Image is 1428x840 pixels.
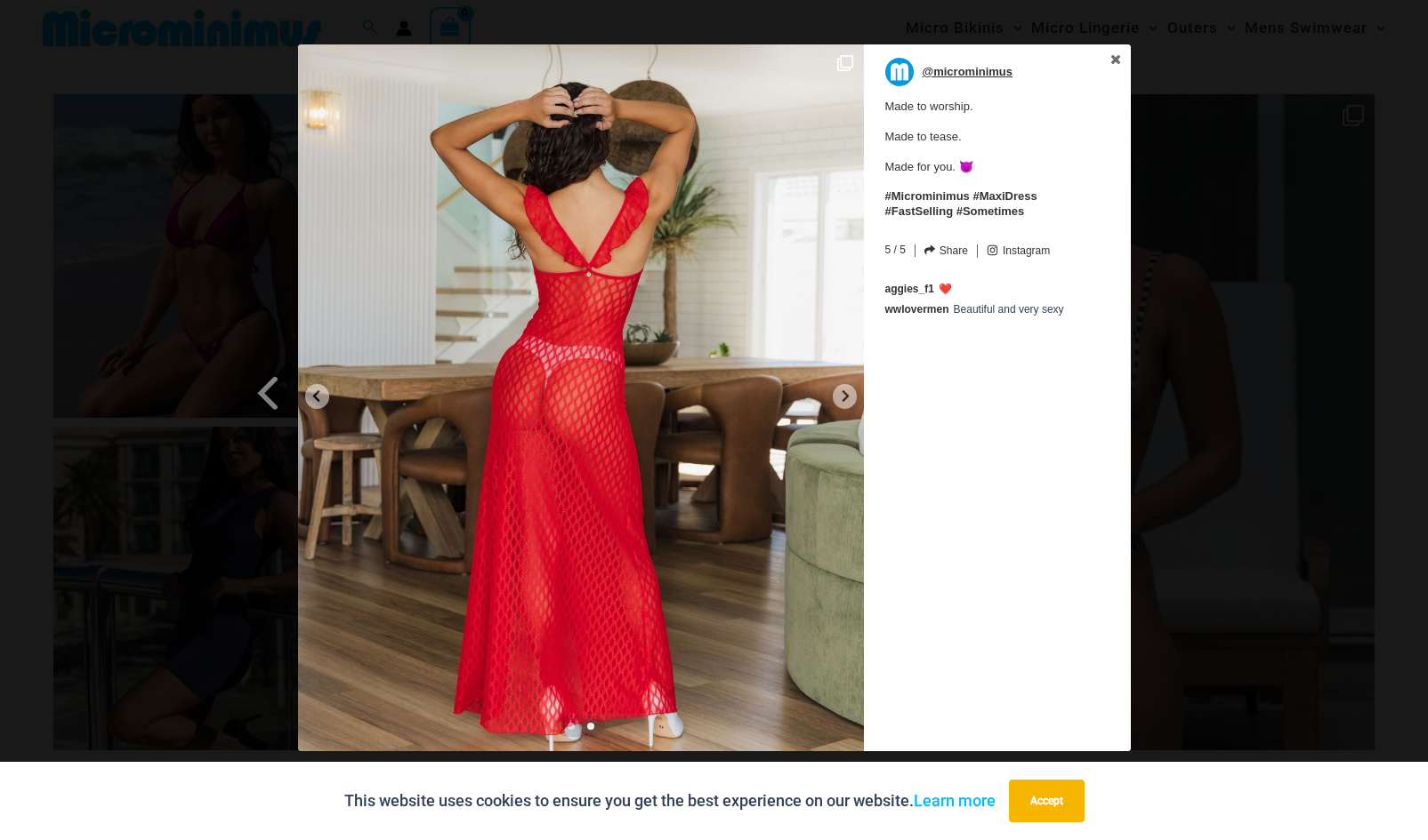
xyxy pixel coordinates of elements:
[885,189,970,203] a: #Microminimus
[956,204,1025,218] a: #Sometimes
[923,58,1013,86] p: @microminimus
[939,283,952,295] span: ❤️
[885,204,954,218] a: #FastSelling
[885,240,906,256] span: 5 / 5
[885,58,914,86] img: microminimus.jpg
[924,244,968,257] a: Share
[885,283,934,295] a: aggies_f1
[885,58,1098,86] a: @microminimus
[344,788,996,814] p: This website uses cookies to ensure you get the best experience on our website.
[1009,780,1085,822] button: Accept
[298,44,864,751] img: Made to worship.<br> <br> Made to tease.<br> <br> Made for you. 😈<br> <br> #Microminimus #MaxiDre...
[885,303,949,316] a: wwlovermen
[972,189,1037,203] a: #MaxiDress
[885,91,1098,220] span: Made to worship. Made to tease. Made for you. 😈
[954,303,1064,316] span: Beautiful and very sexy
[914,791,996,810] a: Learn more
[987,244,1050,258] a: Instagram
